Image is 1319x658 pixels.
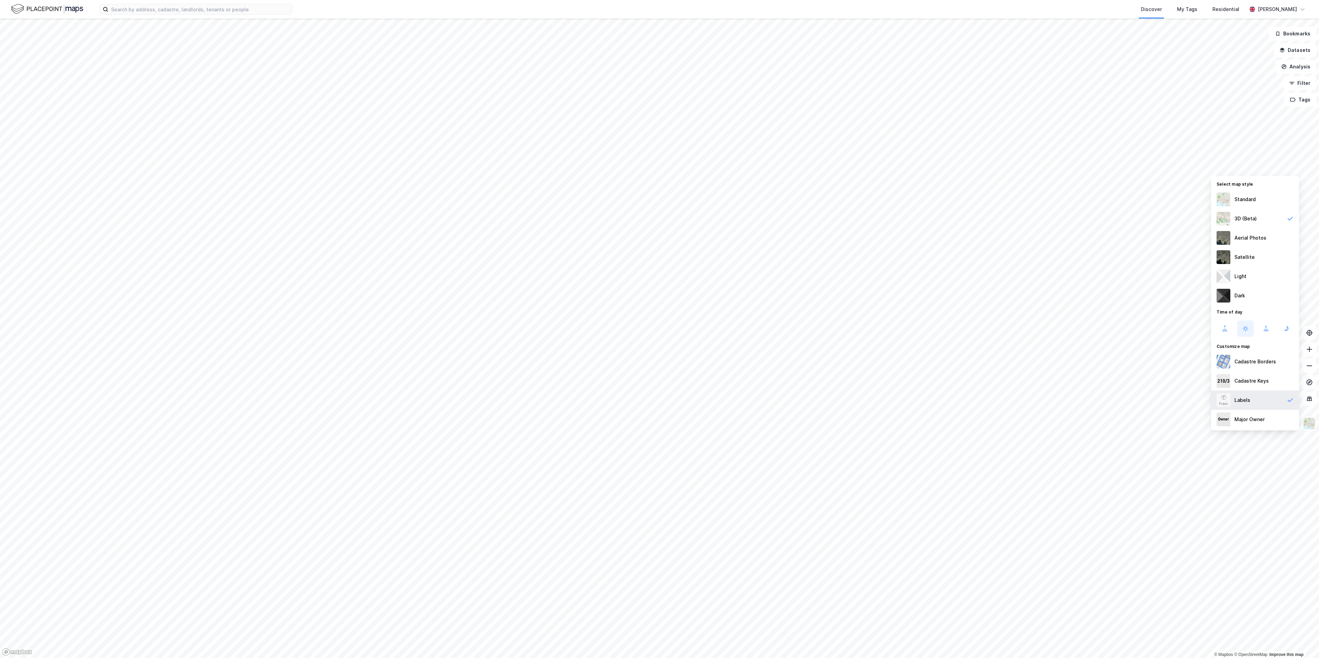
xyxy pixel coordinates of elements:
div: Discover [1141,5,1162,13]
img: nCdM7BzjoCAAAAAElFTkSuQmCC [1217,289,1230,303]
a: OpenStreetMap [1234,652,1267,657]
div: Time of day [1211,305,1299,318]
img: luj3wr1y2y3+OchiMxRmMxRlscgabnMEmZ7DJGWxyBpucwSZnsMkZbHIGm5zBJmewyRlscgabnMEmZ7DJGWxyBpucwSZnsMkZ... [1217,270,1230,283]
img: Z [1303,417,1316,430]
div: Light [1234,272,1246,281]
button: Filter [1283,76,1316,90]
button: Analysis [1275,60,1316,74]
a: Improve this map [1269,652,1304,657]
div: Satellite [1234,253,1255,261]
div: [PERSON_NAME] [1258,5,1297,13]
button: Datasets [1274,43,1316,57]
img: Z [1217,393,1230,407]
img: majorOwner.b5e170eddb5c04bfeeff.jpeg [1217,413,1230,426]
button: Bookmarks [1269,27,1316,41]
div: Residential [1212,5,1239,13]
img: logo.f888ab2527a4732fd821a326f86c7f29.svg [11,3,83,15]
input: Search by address, cadastre, landlords, tenants or people [108,4,292,14]
div: Select map style [1211,177,1299,190]
div: Cadastre Keys [1234,377,1269,385]
div: Cadastre Borders [1234,358,1276,366]
div: 3D (Beta) [1234,215,1257,223]
div: Aerial Photos [1234,234,1266,242]
div: My Tags [1177,5,1197,13]
a: Mapbox [1214,652,1233,657]
div: Customize map [1211,340,1299,352]
img: Z [1217,212,1230,226]
div: Standard [1234,195,1256,204]
a: Mapbox homepage [2,648,32,656]
div: Labels [1234,396,1250,404]
img: 9k= [1217,250,1230,264]
img: cadastreBorders.cfe08de4b5ddd52a10de.jpeg [1217,355,1230,369]
div: Major Owner [1234,415,1265,424]
img: Z [1217,231,1230,245]
iframe: Chat Widget [1285,625,1319,658]
img: Z [1217,193,1230,206]
div: Dark [1234,292,1245,300]
img: cadastreKeys.547ab17ec502f5a4ef2b.jpeg [1217,374,1230,388]
button: Tags [1284,93,1316,107]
